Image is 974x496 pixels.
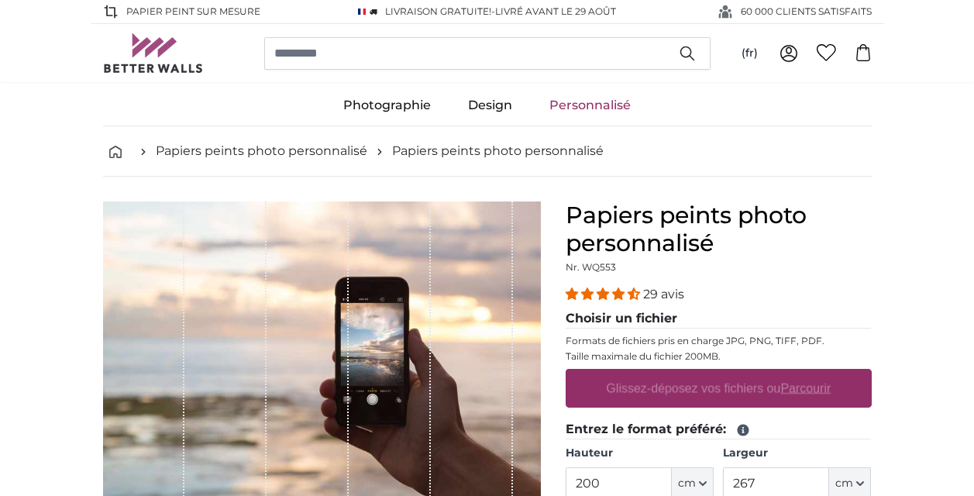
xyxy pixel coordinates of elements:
span: cm [678,476,696,491]
a: Photographie [325,85,449,126]
span: 4.34 stars [566,287,643,301]
img: Betterwalls [103,33,204,73]
span: Livraison GRATUITE! [385,5,491,17]
label: Largeur [723,446,871,461]
span: 29 avis [643,287,684,301]
h1: Papiers peints photo personnalisé [566,201,872,257]
label: Hauteur [566,446,714,461]
span: Livré avant le 29 août [495,5,616,17]
span: Nr. WQ553 [566,261,616,273]
p: Formats de fichiers pris en charge JPG, PNG, TIFF, PDF. [566,335,872,347]
nav: breadcrumbs [103,126,872,177]
span: Papier peint sur mesure [126,5,260,19]
legend: Entrez le format préféré: [566,420,872,439]
a: Papiers peints photo personnalisé [392,142,604,160]
button: (fr) [729,40,770,67]
span: - [491,5,616,17]
span: cm [835,476,853,491]
p: Taille maximale du fichier 200MB. [566,350,872,363]
a: Personnalisé [531,85,649,126]
span: 60 000 CLIENTS SATISFAITS [741,5,872,19]
a: Papiers peints photo personnalisé [156,142,367,160]
a: Design [449,85,531,126]
img: France [358,9,366,15]
legend: Choisir un fichier [566,309,872,329]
